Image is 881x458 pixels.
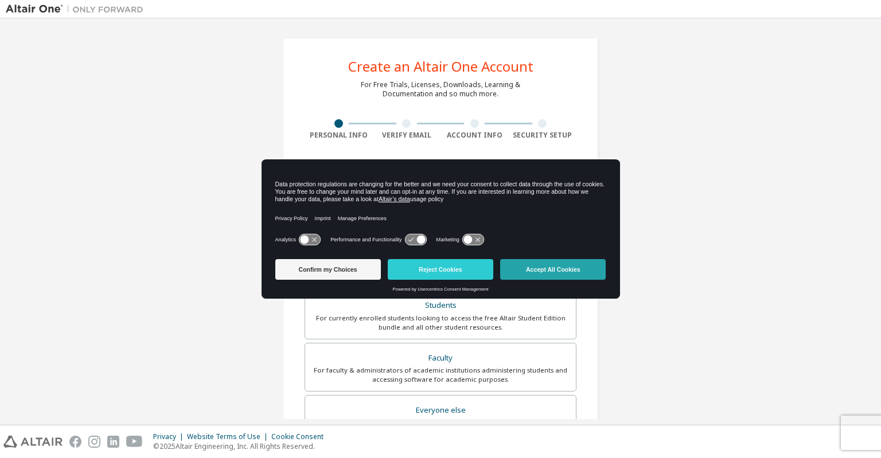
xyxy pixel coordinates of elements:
div: For faculty & administrators of academic institutions administering students and accessing softwa... [312,366,569,384]
img: youtube.svg [126,436,143,448]
div: Verify Email [373,131,441,140]
img: facebook.svg [69,436,81,448]
div: Website Terms of Use [187,432,271,441]
img: linkedin.svg [107,436,119,448]
div: For Free Trials, Licenses, Downloads, Learning & Documentation and so much more. [361,80,520,99]
div: Faculty [312,350,569,366]
div: Security Setup [509,131,577,140]
img: instagram.svg [88,436,100,448]
div: Students [312,297,569,314]
img: altair_logo.svg [3,436,63,448]
div: Cookie Consent [271,432,330,441]
div: Personal Info [305,131,373,140]
div: For individuals, businesses and everyone else looking to try Altair software and explore our prod... [312,418,569,437]
div: Account Info [440,131,509,140]
img: Altair One [6,3,149,15]
div: Everyone else [312,402,569,418]
p: © 2025 Altair Engineering, Inc. All Rights Reserved. [153,441,330,451]
div: For currently enrolled students looking to access the free Altair Student Edition bundle and all ... [312,314,569,332]
div: Create an Altair One Account [348,60,533,73]
div: Privacy [153,432,187,441]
